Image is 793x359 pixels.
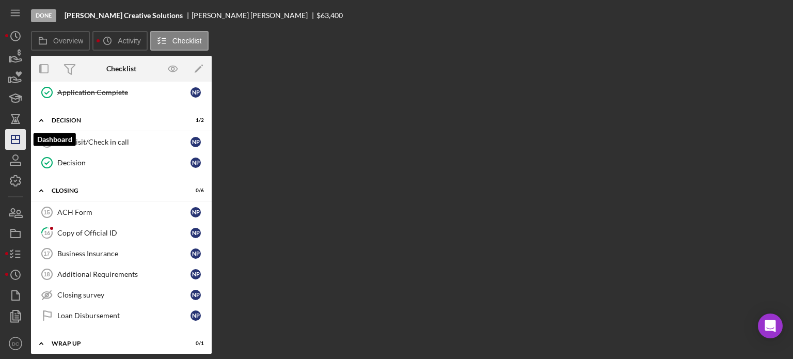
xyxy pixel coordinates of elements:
[5,333,26,354] button: DC
[118,37,140,45] label: Activity
[44,229,51,236] tspan: 16
[36,132,207,152] a: 14Site Visit/Check in callNP
[57,249,191,258] div: Business Insurance
[57,88,191,97] div: Application Complete
[191,87,201,98] div: N P
[31,31,90,51] button: Overview
[44,138,51,145] tspan: 14
[758,314,783,338] div: Open Intercom Messenger
[57,270,191,278] div: Additional Requirements
[172,37,202,45] label: Checklist
[191,310,201,321] div: N P
[52,117,178,123] div: Decision
[36,82,207,103] a: Application CompleteNP
[191,248,201,259] div: N P
[36,152,207,173] a: DecisionNP
[191,228,201,238] div: N P
[150,31,209,51] button: Checklist
[43,271,50,277] tspan: 18
[65,11,183,20] b: [PERSON_NAME] Creative Solutions
[36,243,207,264] a: 17Business InsuranceNP
[53,37,83,45] label: Overview
[191,290,201,300] div: N P
[43,251,50,257] tspan: 17
[57,291,191,299] div: Closing survey
[191,137,201,147] div: N P
[36,305,207,326] a: Loan DisbursementNP
[191,269,201,279] div: N P
[191,207,201,217] div: N P
[57,138,191,146] div: Site Visit/Check in call
[36,223,207,243] a: 16Copy of Official IDNP
[57,311,191,320] div: Loan Disbursement
[185,340,204,347] div: 0 / 1
[191,158,201,168] div: N P
[92,31,147,51] button: Activity
[192,11,316,20] div: [PERSON_NAME] [PERSON_NAME]
[57,229,191,237] div: Copy of Official ID
[57,208,191,216] div: ACH Form
[12,341,19,347] text: DC
[52,188,178,194] div: CLOSING
[185,188,204,194] div: 0 / 6
[316,11,343,20] div: $63,400
[31,9,56,22] div: Done
[185,117,204,123] div: 1 / 2
[57,159,191,167] div: Decision
[106,65,136,73] div: Checklist
[36,264,207,285] a: 18Additional RequirementsNP
[36,285,207,305] a: Closing surveyNP
[52,340,178,347] div: WRAP UP
[43,209,50,215] tspan: 15
[36,202,207,223] a: 15ACH FormNP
